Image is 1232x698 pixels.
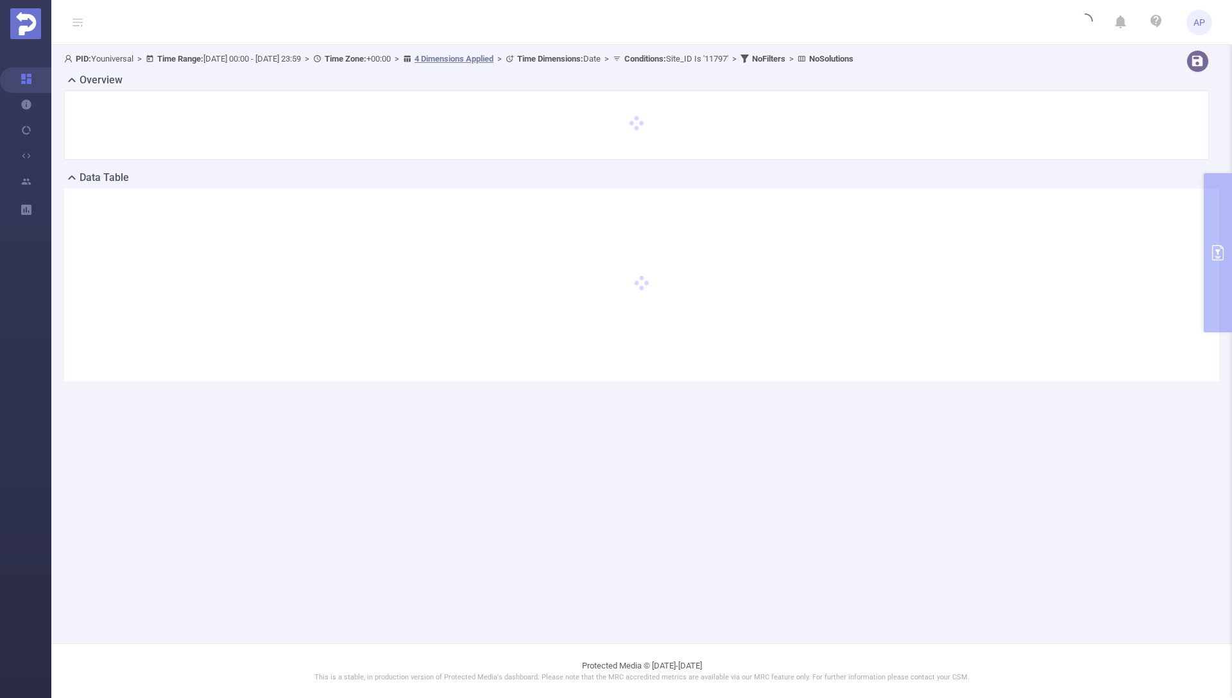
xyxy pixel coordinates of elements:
i: icon: user [64,55,76,63]
span: > [391,54,403,64]
span: Date [517,54,601,64]
b: Conditions : [624,54,666,64]
span: Site_ID Is '11797' [624,54,728,64]
span: > [301,54,313,64]
p: This is a stable, in production version of Protected Media's dashboard. Please note that the MRC ... [83,672,1200,683]
b: Time Dimensions : [517,54,583,64]
span: > [601,54,613,64]
img: Protected Media [10,8,41,39]
b: Time Range: [157,54,203,64]
b: No Filters [752,54,785,64]
span: > [728,54,740,64]
h2: Data Table [80,170,129,185]
span: > [133,54,146,64]
u: 4 Dimensions Applied [415,54,493,64]
span: Youniversal [DATE] 00:00 - [DATE] 23:59 +00:00 [64,54,853,64]
b: PID: [76,54,91,64]
footer: Protected Media © [DATE]-[DATE] [51,643,1232,698]
span: > [785,54,798,64]
span: AP [1193,10,1205,35]
i: icon: loading [1077,13,1093,31]
h2: Overview [80,72,123,88]
b: Time Zone: [325,54,366,64]
b: No Solutions [809,54,853,64]
span: > [493,54,506,64]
